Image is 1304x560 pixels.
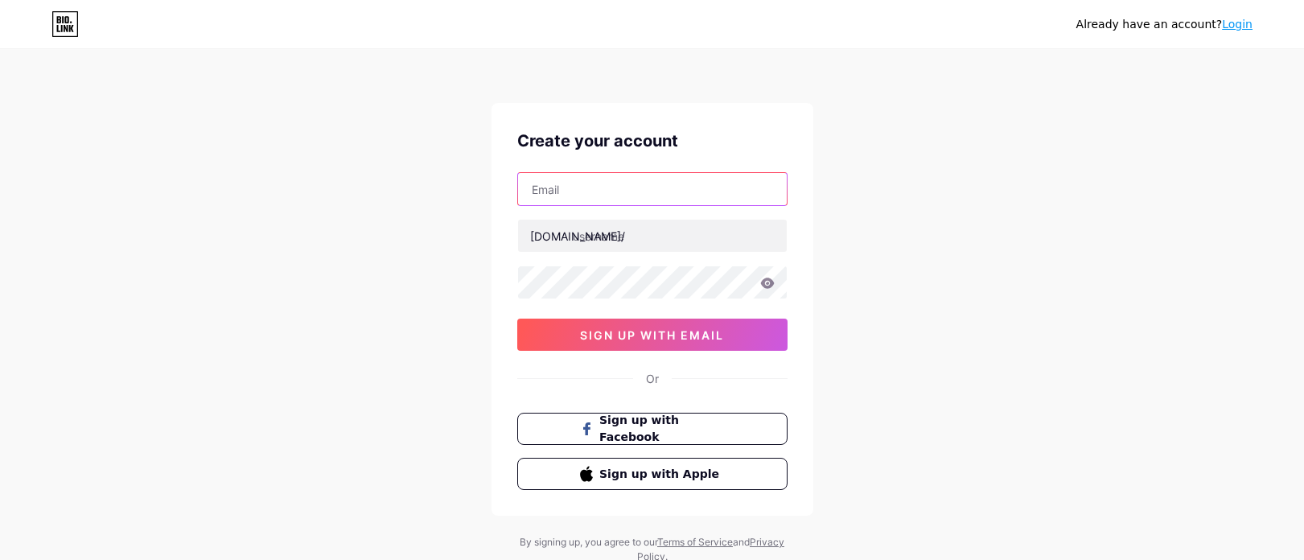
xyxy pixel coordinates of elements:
input: username [518,220,787,252]
input: Email [518,173,787,205]
div: [DOMAIN_NAME]/ [530,228,625,245]
button: sign up with email [517,319,788,351]
span: Sign up with Apple [599,466,724,483]
span: Sign up with Facebook [599,412,724,446]
button: Sign up with Facebook [517,413,788,445]
span: sign up with email [580,328,724,342]
div: Or [646,370,659,387]
a: Terms of Service [657,536,733,548]
div: Already have an account? [1076,16,1253,33]
a: Login [1222,18,1253,31]
div: Create your account [517,129,788,153]
button: Sign up with Apple [517,458,788,490]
